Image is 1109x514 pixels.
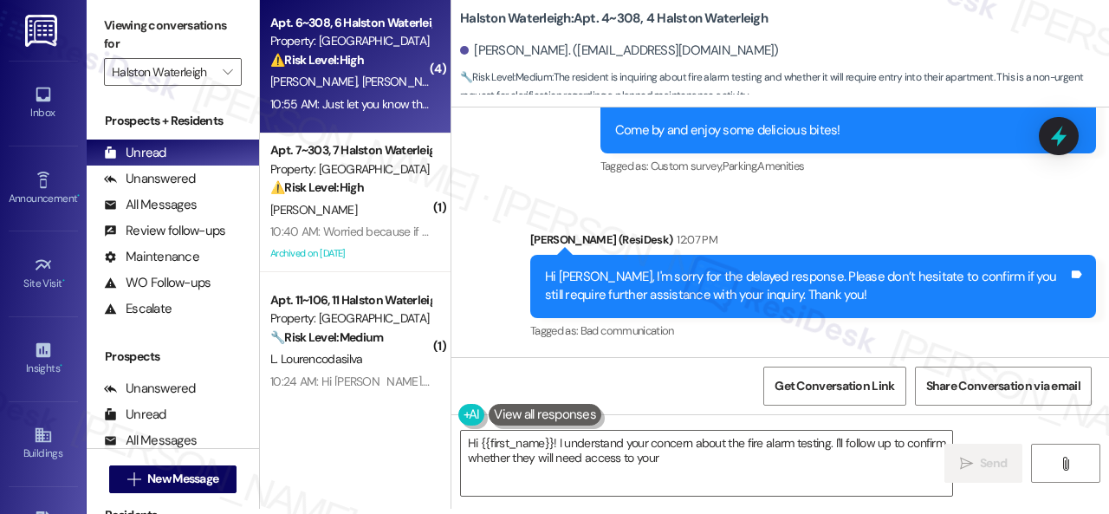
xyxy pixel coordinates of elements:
[62,275,65,287] span: •
[77,190,80,202] span: •
[270,14,431,32] div: Apt. 6~308, 6 Halston Waterleigh
[270,374,1054,389] div: 10:24 AM: Hi [PERSON_NAME], Brazilian Passion Food Truck will be on-site [DATE], [DATE], from 5:3...
[270,179,364,195] strong: ⚠️ Risk Level: High
[530,231,1096,255] div: [PERSON_NAME] (ResiDesk)
[763,367,905,406] button: Get Conversation Link
[270,329,383,345] strong: 🔧 Risk Level: Medium
[104,432,197,450] div: All Messages
[270,141,431,159] div: Apt. 7~303, 7 Halston Waterleigh
[104,274,211,292] div: WO Follow-ups
[104,170,196,188] div: Unanswered
[270,291,431,309] div: Apt. 11~106, 11 Halston Waterleigh
[270,74,362,89] span: [PERSON_NAME]
[104,248,199,266] div: Maintenance
[109,465,237,493] button: New Message
[460,10,768,28] b: Halston Waterleigh: Apt. 4~308, 4 Halston Waterleigh
[104,300,172,318] div: Escalate
[545,268,1068,305] div: Hi [PERSON_NAME], I'm sorry for the delayed response. Please don’t hesitate to confirm if you sti...
[9,80,78,127] a: Inbox
[944,444,1022,483] button: Send
[270,96,668,112] div: 10:55 AM: Just let you know that this is the third worker order of the same issue.
[1059,457,1072,471] i: 
[9,420,78,467] a: Buildings
[461,431,952,496] textarea: Hi {{first_name}}! I understand your concern about the fire alarm testing. I'll follow up to conf...
[960,457,973,471] i: 
[460,70,552,84] strong: 🔧 Risk Level: Medium
[270,202,357,218] span: [PERSON_NAME]
[757,159,804,173] span: Amenities
[87,112,259,130] div: Prospects + Residents
[270,32,431,50] div: Property: [GEOGRAPHIC_DATA]
[104,144,166,162] div: Unread
[980,454,1007,472] span: Send
[87,348,259,366] div: Prospects
[580,323,674,338] span: Bad communication
[270,160,431,179] div: Property: [GEOGRAPHIC_DATA]
[223,65,232,79] i: 
[270,351,362,367] span: L. Lourencodasilva
[460,68,1109,106] span: : The resident is inquiring about fire alarm testing and whether it will require entry into their...
[9,250,78,297] a: Site Visit •
[460,42,779,60] div: [PERSON_NAME]. ([EMAIL_ADDRESS][DOMAIN_NAME])
[270,52,364,68] strong: ⚠️ Risk Level: High
[270,224,566,239] div: 10:40 AM: Worried because if you pay late, there is interest
[270,309,431,328] div: Property: [GEOGRAPHIC_DATA]
[112,58,214,86] input: All communities
[723,159,758,173] span: Parking ,
[25,15,61,47] img: ResiDesk Logo
[530,318,1096,343] div: Tagged as:
[672,231,717,249] div: 12:07 PM
[127,472,140,486] i: 
[926,377,1080,395] span: Share Conversation via email
[9,335,78,382] a: Insights •
[775,377,894,395] span: Get Conversation Link
[104,222,225,240] div: Review follow-ups
[362,74,627,89] span: [PERSON_NAME] [PERSON_NAME] [PERSON_NAME]
[600,153,1096,179] div: Tagged as:
[269,243,432,264] div: Archived on [DATE]
[651,159,723,173] span: Custom survey ,
[147,470,218,488] span: New Message
[104,12,242,58] label: Viewing conversations for
[104,380,196,398] div: Unanswered
[104,406,166,424] div: Unread
[915,367,1092,406] button: Share Conversation via email
[104,196,197,214] div: All Messages
[60,360,62,372] span: •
